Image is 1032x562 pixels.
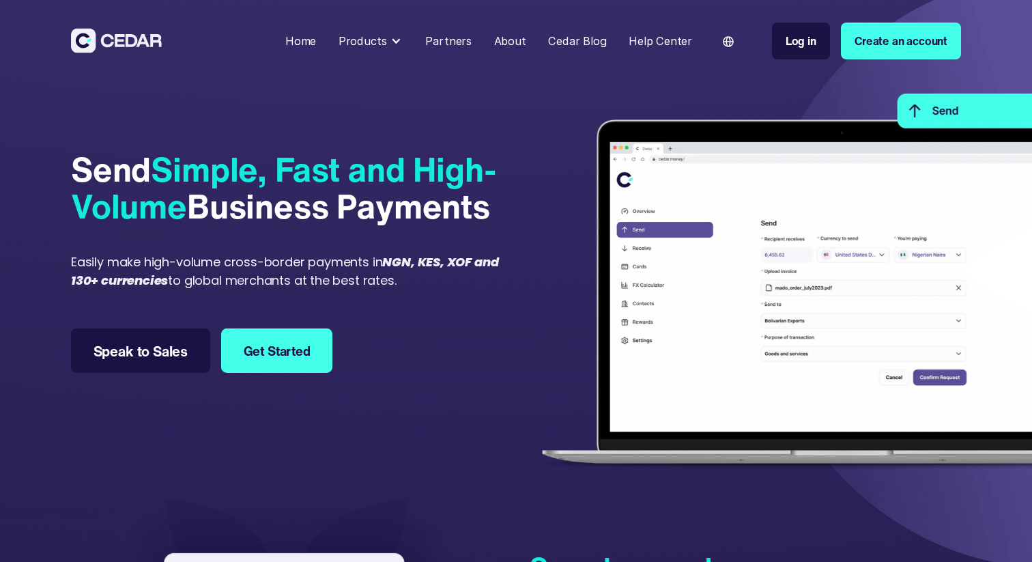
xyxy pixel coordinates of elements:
[786,33,816,49] div: Log in
[723,36,734,47] img: world icon
[71,145,496,231] span: Simple, Fast and High-Volume
[623,26,698,56] a: Help Center
[841,23,961,59] a: Create an account
[629,33,692,49] div: Help Center
[772,23,830,59] a: Log in
[333,27,409,55] div: Products
[285,33,316,49] div: Home
[280,26,322,56] a: Home
[548,33,606,49] div: Cedar Blog
[339,33,387,49] div: Products
[221,328,332,373] a: Get Started
[71,328,210,373] a: Speak to Sales
[420,26,477,56] a: Partners
[71,253,511,290] div: Easily make high-volume cross-border payments in to global merchants at the best rates.
[543,26,612,56] a: Cedar Blog
[494,33,526,49] div: About
[71,152,511,225] div: Send Business Payments
[425,33,472,49] div: Partners
[71,253,498,289] em: NGN, KES, XOF and 130+ currencies
[488,26,531,56] a: About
